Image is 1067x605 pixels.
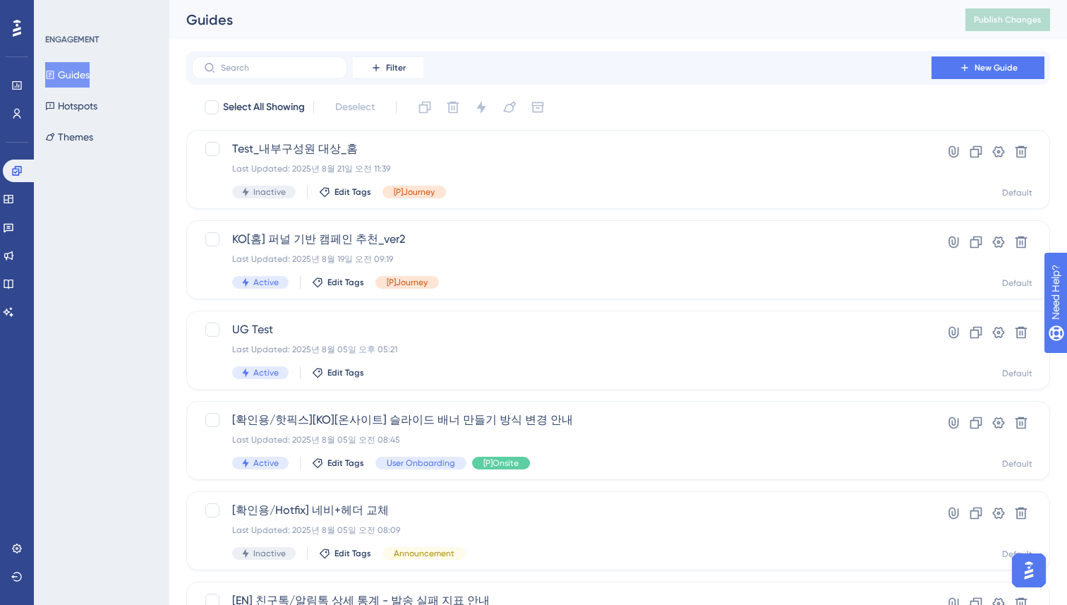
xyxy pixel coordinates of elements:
[232,502,891,519] span: [확인용/Hotfix] 네비+헤더 교체
[483,457,519,469] span: [P]Onsite
[932,56,1044,79] button: New Guide
[45,124,93,150] button: Themes
[327,367,364,378] span: Edit Tags
[394,548,454,559] span: Announcement
[33,4,88,20] span: Need Help?
[232,525,891,536] div: Last Updated: 2025년 8월 05일 오전 08:09
[45,34,99,45] div: ENGAGEMENT
[253,457,279,469] span: Active
[1002,277,1032,289] div: Default
[386,62,406,73] span: Filter
[974,14,1042,25] span: Publish Changes
[312,457,364,469] button: Edit Tags
[387,457,455,469] span: User Onboarding
[232,344,891,355] div: Last Updated: 2025년 8월 05일 오후 05:21
[312,277,364,288] button: Edit Tags
[45,62,90,88] button: Guides
[334,548,371,559] span: Edit Tags
[334,186,371,198] span: Edit Tags
[253,548,286,559] span: Inactive
[327,277,364,288] span: Edit Tags
[394,186,435,198] span: [P]Journey
[1008,549,1050,592] iframe: UserGuiding AI Assistant Launcher
[232,253,891,265] div: Last Updated: 2025년 8월 19일 오전 09:19
[232,231,891,248] span: KO[홈] 퍼널 기반 캠페인 추천_ver2
[223,99,305,116] span: Select All Showing
[45,93,97,119] button: Hotspots
[232,321,891,338] span: UG Test
[232,163,891,174] div: Last Updated: 2025년 8월 21일 오전 11:39
[1002,458,1032,469] div: Default
[1002,368,1032,379] div: Default
[387,277,428,288] span: [P]Journey
[221,63,335,73] input: Search
[1002,187,1032,198] div: Default
[353,56,423,79] button: Filter
[253,186,286,198] span: Inactive
[965,8,1050,31] button: Publish Changes
[975,62,1018,73] span: New Guide
[232,412,891,429] span: [확인용/핫픽스][KO][온사이트] 슬라이드 배너 만들기 방식 변경 안내
[186,10,930,30] div: Guides
[327,457,364,469] span: Edit Tags
[232,140,891,157] span: Test_내부구성원 대상_홈
[312,367,364,378] button: Edit Tags
[253,367,279,378] span: Active
[319,548,371,559] button: Edit Tags
[1002,549,1032,560] div: Default
[253,277,279,288] span: Active
[319,186,371,198] button: Edit Tags
[335,99,375,116] span: Deselect
[322,95,387,120] button: Deselect
[232,434,891,445] div: Last Updated: 2025년 8월 05일 오전 08:45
